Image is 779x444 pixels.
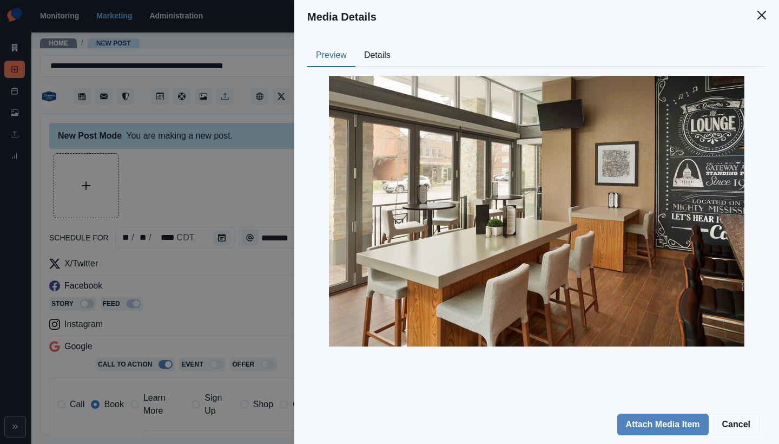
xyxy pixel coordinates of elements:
button: Preview [307,44,355,67]
button: Details [355,44,399,67]
button: Cancel [713,414,760,435]
button: Close [751,4,773,26]
img: cklawg2qlnw1ukruifgy [329,76,744,347]
button: Attach Media Item [617,414,709,435]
